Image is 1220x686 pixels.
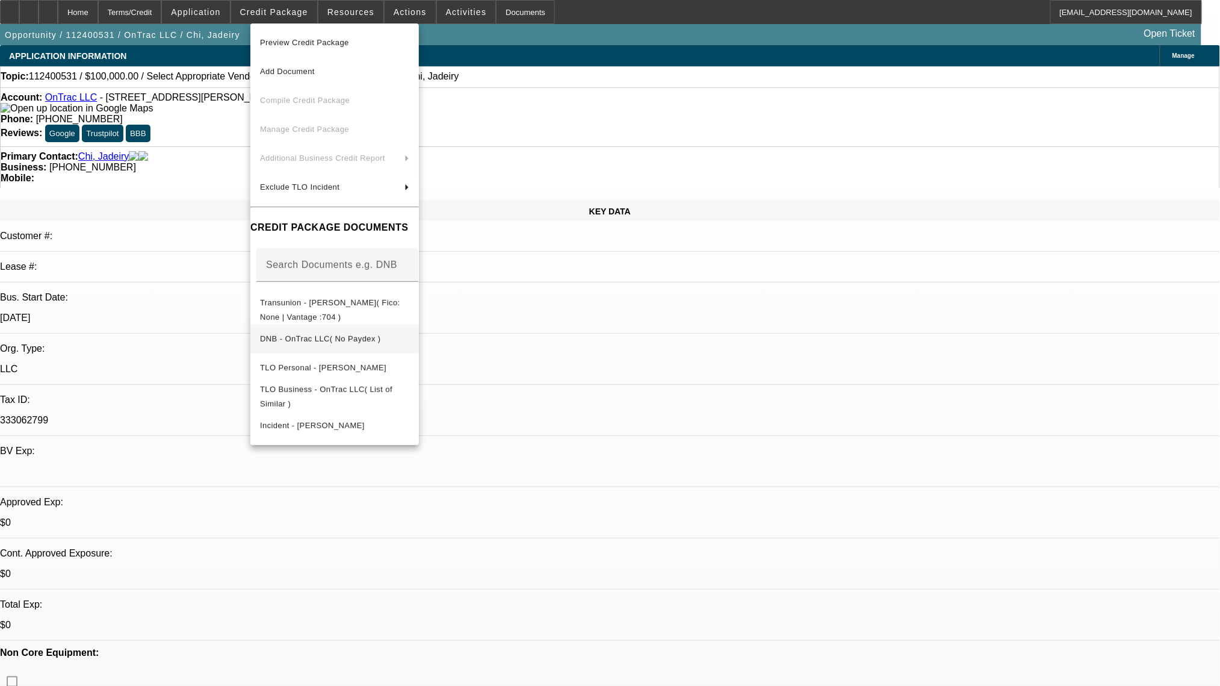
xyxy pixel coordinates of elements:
[260,298,400,321] span: Transunion - [PERSON_NAME]( Fico: None | Vantage :704 )
[260,38,349,47] span: Preview Credit Package
[250,353,419,382] button: TLO Personal - Jimenez, Eric
[260,334,381,343] span: DNB - OnTrac LLC( No Paydex )
[250,411,419,440] button: Incident - Jimenez, Eric
[250,220,419,235] h4: CREDIT PACKAGE DOCUMENTS
[260,384,392,408] span: TLO Business - OnTrac LLC( List of Similar )
[260,363,386,372] span: TLO Personal - [PERSON_NAME]
[260,182,339,192] span: Exclude TLO Incident
[250,324,419,353] button: DNB - OnTrac LLC( No Paydex )
[260,67,315,76] span: Add Document
[250,295,419,324] button: Transunion - Jimenez, Eric( Fico: None | Vantage :704 )
[260,420,365,429] span: Incident - [PERSON_NAME]
[266,259,397,269] mat-label: Search Documents e.g. DNB
[250,382,419,411] button: TLO Business - OnTrac LLC( List of Similar )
